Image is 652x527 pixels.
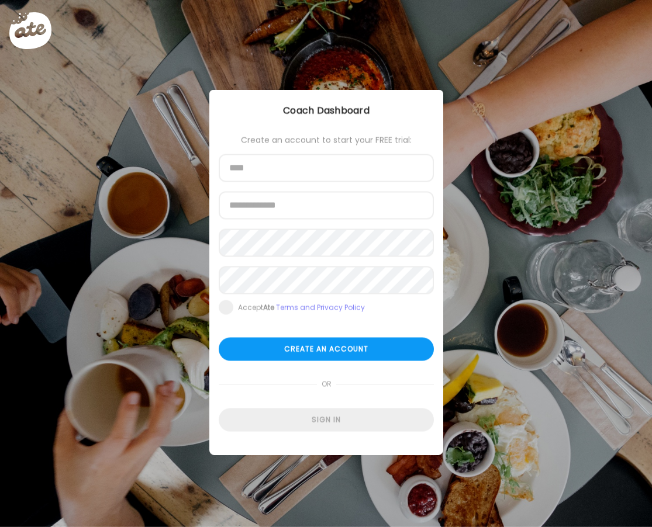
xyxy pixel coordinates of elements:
[238,303,365,313] div: Accept
[209,104,443,118] div: Coach Dashboard
[276,303,365,313] a: Terms and Privacy Policy
[219,408,434,432] div: Sign in
[219,338,434,361] div: Create an account
[263,303,274,313] b: Ate
[316,373,336,396] span: or
[219,136,434,145] div: Create an account to start your FREE trial:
